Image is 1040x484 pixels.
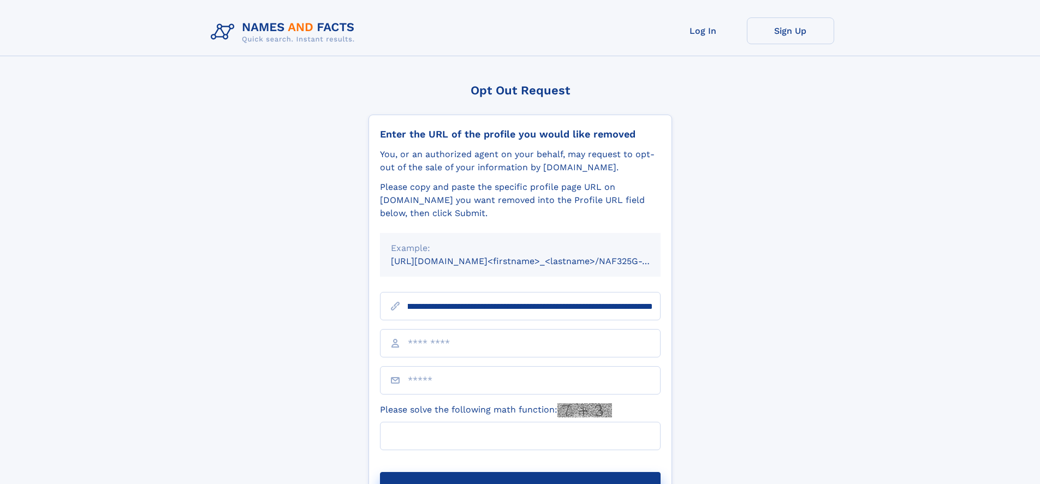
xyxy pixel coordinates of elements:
[391,242,650,255] div: Example:
[659,17,747,44] a: Log In
[380,181,661,220] div: Please copy and paste the specific profile page URL on [DOMAIN_NAME] you want removed into the Pr...
[380,128,661,140] div: Enter the URL of the profile you would like removed
[369,83,672,97] div: Opt Out Request
[380,403,612,417] label: Please solve the following math function:
[380,148,661,174] div: You, or an authorized agent on your behalf, may request to opt-out of the sale of your informatio...
[206,17,364,47] img: Logo Names and Facts
[391,256,681,266] small: [URL][DOMAIN_NAME]<firstname>_<lastname>/NAF325G-xxxxxxxx
[747,17,834,44] a: Sign Up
